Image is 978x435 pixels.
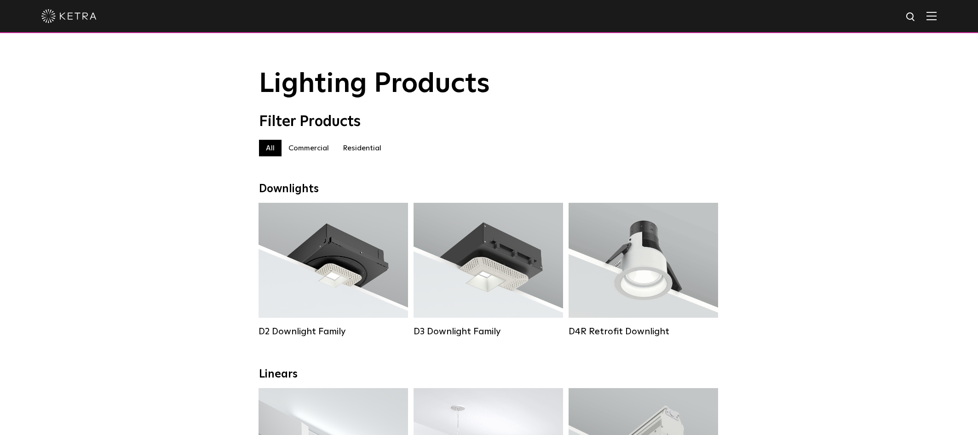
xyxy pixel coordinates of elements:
[569,203,718,337] a: D4R Retrofit Downlight Lumen Output:800Colors:White / BlackBeam Angles:15° / 25° / 40° / 60°Watta...
[259,140,282,156] label: All
[282,140,336,156] label: Commercial
[259,183,719,196] div: Downlights
[259,70,490,98] span: Lighting Products
[569,326,718,337] div: D4R Retrofit Downlight
[905,11,917,23] img: search icon
[414,326,563,337] div: D3 Downlight Family
[259,203,408,337] a: D2 Downlight Family Lumen Output:1200Colors:White / Black / Gloss Black / Silver / Bronze / Silve...
[259,368,719,381] div: Linears
[926,11,937,20] img: Hamburger%20Nav.svg
[259,326,408,337] div: D2 Downlight Family
[336,140,388,156] label: Residential
[414,203,563,337] a: D3 Downlight Family Lumen Output:700 / 900 / 1100Colors:White / Black / Silver / Bronze / Paintab...
[259,113,719,131] div: Filter Products
[41,9,97,23] img: ketra-logo-2019-white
